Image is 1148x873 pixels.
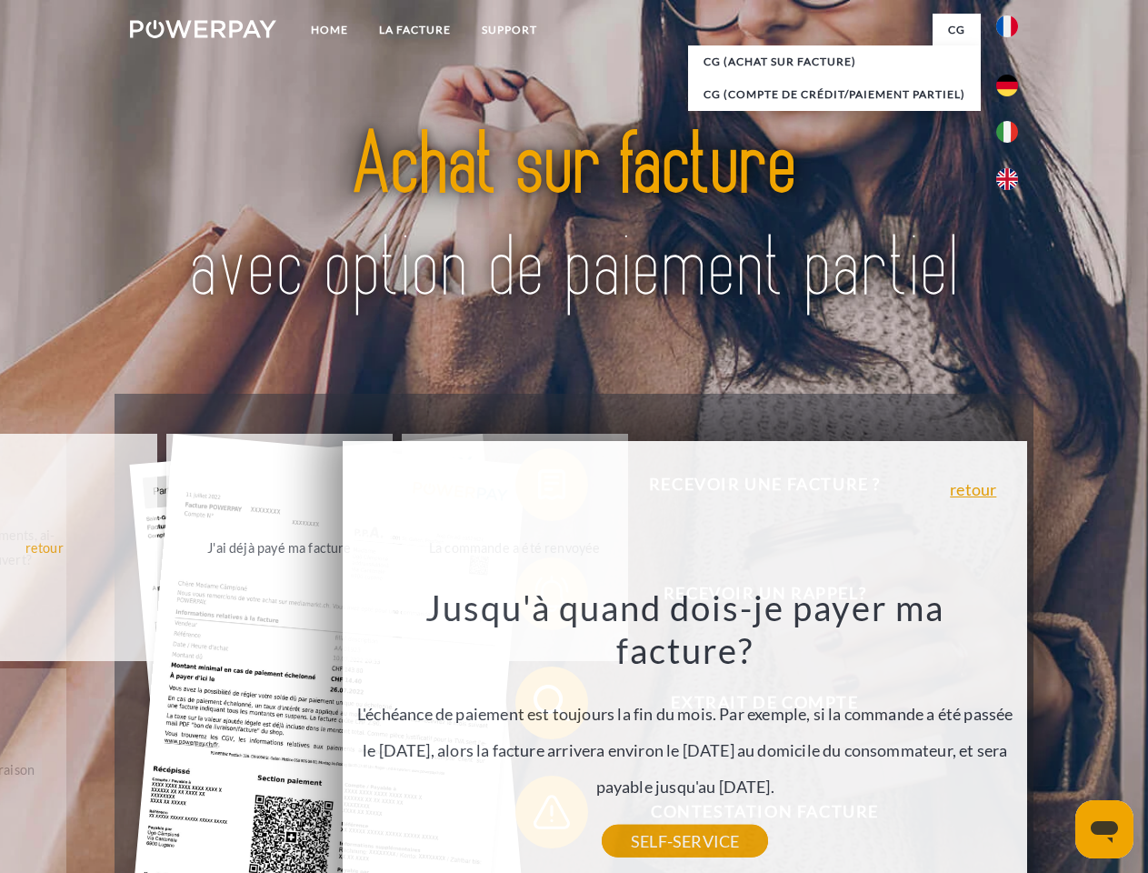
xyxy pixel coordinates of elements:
[354,586,1017,841] div: L'échéance de paiement est toujours la fin du mois. Par exemple, si la commande a été passée le [...
[996,168,1018,190] img: en
[602,825,768,858] a: SELF-SERVICE
[174,87,974,348] img: title-powerpay_fr.svg
[177,535,382,559] div: J'ai déjà payé ma facture
[688,45,981,78] a: CG (achat sur facture)
[1075,800,1133,858] iframe: Bouton de lancement de la fenêtre de messagerie
[996,15,1018,37] img: fr
[688,78,981,111] a: CG (Compte de crédit/paiement partiel)
[996,121,1018,143] img: it
[466,14,553,46] a: Support
[364,14,466,46] a: LA FACTURE
[996,75,1018,96] img: de
[354,586,1017,673] h3: Jusqu'à quand dois-je payer ma facture?
[933,14,981,46] a: CG
[130,20,276,38] img: logo-powerpay-white.svg
[950,481,996,497] a: retour
[295,14,364,46] a: Home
